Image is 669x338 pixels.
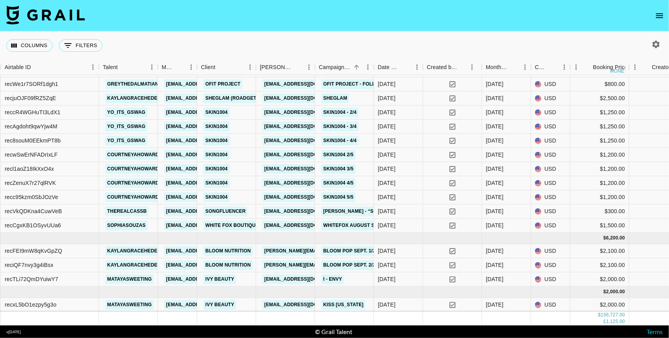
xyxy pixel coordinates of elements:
[105,260,177,270] a: kaylangracehedenskog
[486,108,504,116] div: Aug '25
[508,62,519,73] button: Sort
[203,108,230,117] a: SKIN1004
[486,261,504,269] div: Sep '25
[531,106,570,120] div: USD
[570,258,629,272] div: $2,100.00
[570,77,629,91] div: $800.00
[5,80,58,88] div: recWe1r7SORf1dgh1
[105,178,161,188] a: courtneyahoward
[570,205,629,219] div: $300.00
[6,329,21,334] div: v [DATE]
[262,178,350,188] a: [EMAIL_ADDRESS][DOMAIN_NAME]
[374,60,423,75] div: Date Created
[203,260,253,270] a: Bloom Nutrition
[548,62,559,73] button: Sort
[105,192,161,202] a: courtneyahoward
[531,176,570,190] div: USD
[262,274,350,284] a: [EMAIL_ADDRESS][DOMAIN_NAME]
[570,148,629,162] div: $1,200.00
[378,137,396,144] div: 7/24/2025
[201,60,216,75] div: Client
[378,207,396,215] div: 8/21/2025
[164,246,252,256] a: [EMAIL_ADDRESS][DOMAIN_NAME]
[105,93,177,103] a: kaylangracehedenskog
[378,94,396,102] div: 8/11/2025
[486,122,504,130] div: Aug '25
[486,80,504,88] div: Aug '25
[262,164,350,174] a: [EMAIL_ADDRESS][DOMAIN_NAME]
[321,246,378,256] a: Bloom Pop Sept. 1/2
[378,261,396,269] div: 8/6/2025
[647,328,663,335] a: Terms
[262,221,350,230] a: [EMAIL_ADDRESS][DOMAIN_NAME]
[5,301,57,309] div: recxL5bO1ezpy5g3o
[531,190,570,205] div: USD
[321,79,402,89] a: Ofit Project - Follow Me 2/2
[203,178,230,188] a: SKIN1004
[570,244,629,258] div: $2,100.00
[203,300,236,310] a: Ivy Beauty
[174,62,185,73] button: Sort
[158,60,197,75] div: Manager
[641,62,652,73] button: Sort
[5,94,56,102] div: recjuOJF09fRZ5ZqE
[5,207,62,215] div: recVkQDKna4CuwVeB
[531,162,570,176] div: USD
[531,134,570,148] div: USD
[610,69,628,73] div: money
[262,206,350,216] a: [EMAIL_ADDRESS][DOMAIN_NAME]
[531,272,570,287] div: USD
[378,221,396,229] div: 7/7/2025
[164,274,252,284] a: [EMAIL_ADDRESS][DOMAIN_NAME]
[105,136,147,146] a: yo_its_gswag
[5,151,58,159] div: recwSwErNFADrIxLF
[486,221,504,229] div: Aug '25
[378,247,396,255] div: 8/6/2025
[6,39,53,52] button: Select columns
[303,61,315,73] button: Menu
[319,60,351,75] div: Campaign (Type)
[486,275,504,283] div: Sep '25
[315,328,352,336] div: © Grail Talent
[164,164,252,174] a: [EMAIL_ADDRESS][DOMAIN_NAME]
[105,206,148,216] a: therealcassb
[105,221,148,230] a: sophiasouzas
[519,61,531,73] button: Menu
[531,205,570,219] div: USD
[321,206,477,216] a: [PERSON_NAME] - “Song For My Son” feat. [PERSON_NAME]
[262,136,350,146] a: [EMAIL_ADDRESS][DOMAIN_NAME]
[321,93,349,103] a: SHEGLAM
[486,179,504,187] div: Aug '25
[203,79,242,89] a: Ofit Project
[5,60,31,75] div: Airtable ID
[321,300,365,310] a: Kiss [US_STATE]
[531,77,570,91] div: USD
[570,162,629,176] div: $1,200.00
[262,260,390,270] a: [PERSON_NAME][EMAIL_ADDRESS][DOMAIN_NAME]
[164,192,252,202] a: [EMAIL_ADDRESS][DOMAIN_NAME]
[262,93,350,103] a: [EMAIL_ADDRESS][DOMAIN_NAME]
[203,192,230,202] a: SKIN1004
[203,122,230,132] a: SKIN1004
[164,260,252,270] a: [EMAIL_ADDRESS][DOMAIN_NAME]
[531,219,570,233] div: USD
[482,60,531,75] div: Month Due
[260,60,292,75] div: [PERSON_NAME]
[197,60,256,75] div: Client
[531,298,570,312] div: USD
[531,120,570,134] div: USD
[486,137,504,144] div: Aug '25
[570,106,629,120] div: $1,250.00
[603,235,606,241] div: $
[5,179,56,187] div: recZenuX7r27qlRVK
[105,122,147,132] a: yo_its_gswag
[203,136,230,146] a: SKIN1004
[570,61,582,73] button: Menu
[203,150,230,160] a: SKIN1004
[535,60,548,75] div: Currency
[362,61,374,73] button: Menu
[321,192,356,202] a: Skin1004 5/5
[351,62,362,73] button: Sort
[486,94,504,102] div: Aug '25
[256,60,315,75] div: Booker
